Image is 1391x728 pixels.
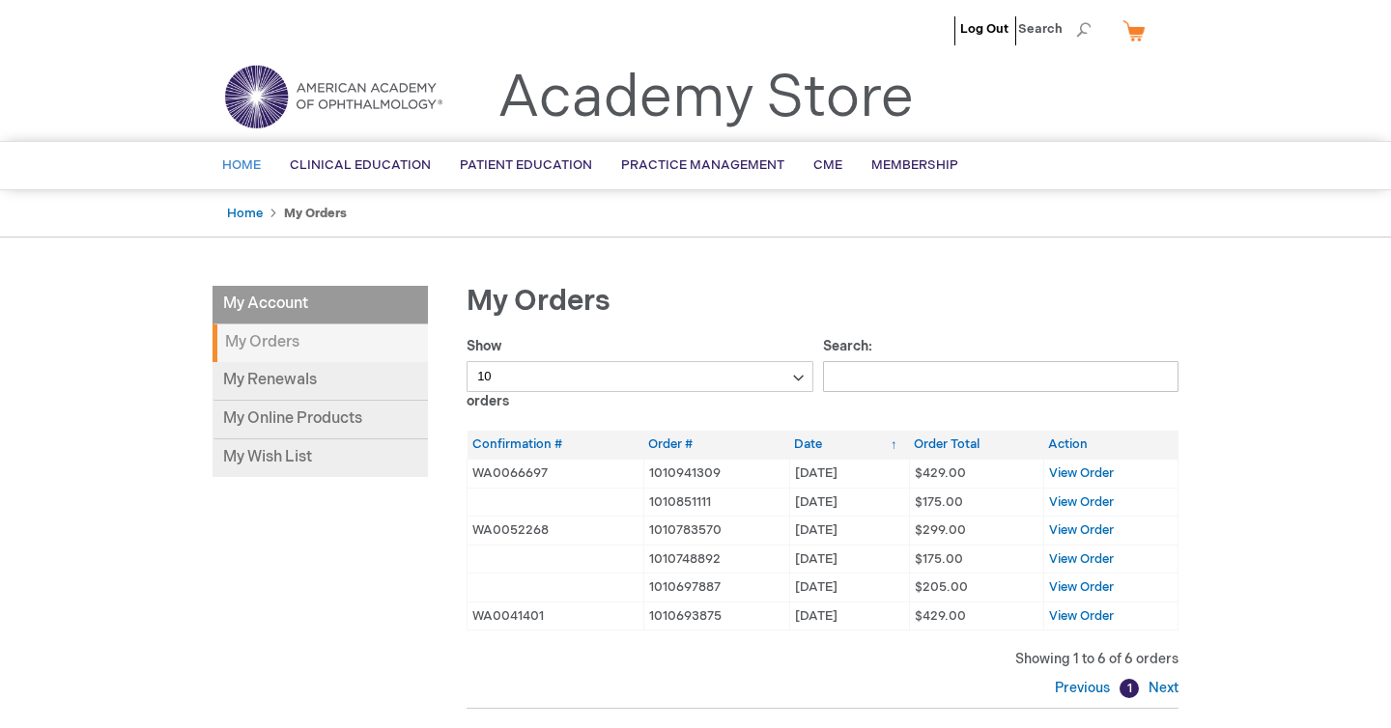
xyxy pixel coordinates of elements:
[789,488,909,517] td: [DATE]
[789,574,909,602] td: [DATE]
[643,545,789,574] td: 1010748892
[1049,551,1114,567] a: View Order
[643,431,789,459] th: Order #: activate to sort column ascending
[915,494,963,510] span: $175.00
[468,431,644,459] th: Confirmation #: activate to sort column ascending
[467,284,610,319] span: My Orders
[213,324,428,362] strong: My Orders
[460,157,592,173] span: Patient Education
[813,157,842,173] span: CME
[823,361,1179,392] input: Search:
[915,608,966,624] span: $429.00
[497,64,914,133] a: Academy Store
[1144,680,1178,696] a: Next
[871,157,958,173] span: Membership
[467,361,813,392] select: Showorders
[789,517,909,546] td: [DATE]
[915,522,966,538] span: $299.00
[789,431,909,459] th: Date: activate to sort column ascending
[915,579,968,595] span: $205.00
[290,157,431,173] span: Clinical Education
[915,551,963,567] span: $175.00
[467,650,1178,669] div: Showing 1 to 6 of 6 orders
[284,206,347,221] strong: My Orders
[468,459,644,488] td: WA0066697
[1049,579,1114,595] a: View Order
[468,602,644,630] td: WA0041401
[823,338,1179,384] label: Search:
[621,157,784,173] span: Practice Management
[1049,522,1114,538] a: View Order
[213,362,428,401] a: My Renewals
[643,488,789,517] td: 1010851111
[960,21,1008,37] a: Log Out
[1049,465,1114,481] a: View Order
[227,206,263,221] a: Home
[909,431,1043,459] th: Order Total: activate to sort column ascending
[467,338,813,409] label: Show orders
[468,517,644,546] td: WA0052268
[222,157,261,173] span: Home
[789,459,909,488] td: [DATE]
[213,401,428,439] a: My Online Products
[213,439,428,477] a: My Wish List
[643,574,789,602] td: 1010697887
[789,545,909,574] td: [DATE]
[643,602,789,630] td: 1010693875
[1049,494,1114,510] a: View Order
[1120,679,1139,698] a: 1
[643,517,789,546] td: 1010783570
[1018,10,1092,48] span: Search
[643,459,789,488] td: 1010941309
[1055,680,1115,696] a: Previous
[789,602,909,630] td: [DATE]
[1043,431,1178,459] th: Action: activate to sort column ascending
[1049,608,1114,624] a: View Order
[915,465,966,481] span: $429.00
